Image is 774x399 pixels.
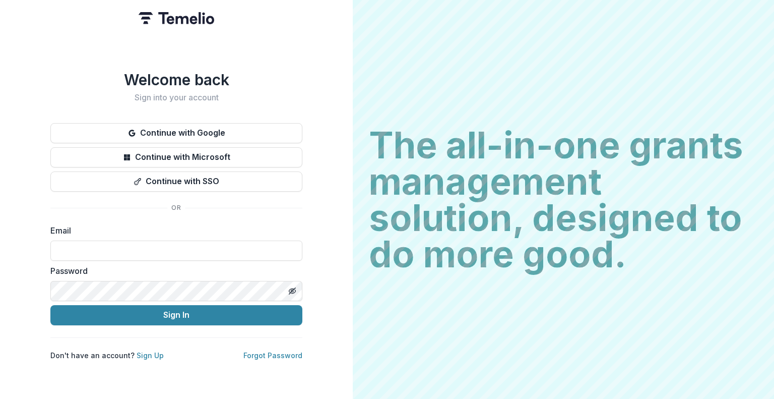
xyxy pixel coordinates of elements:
button: Continue with Microsoft [50,147,302,167]
label: Password [50,265,296,277]
p: Don't have an account? [50,350,164,361]
button: Sign In [50,305,302,325]
button: Continue with SSO [50,172,302,192]
button: Continue with Google [50,123,302,143]
a: Forgot Password [243,351,302,360]
a: Sign Up [137,351,164,360]
label: Email [50,224,296,237]
h2: Sign into your account [50,93,302,102]
h1: Welcome back [50,71,302,89]
button: Toggle password visibility [284,283,300,299]
img: Temelio [139,12,214,24]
